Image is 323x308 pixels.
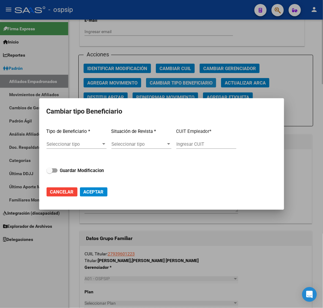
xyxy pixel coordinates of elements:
[302,287,317,302] div: Open Intercom Messenger
[60,168,104,173] strong: Guardar Modificacion
[80,187,107,197] button: Aceptar
[47,141,101,147] span: Seleccionar tipo
[176,128,236,135] p: CUIT Empleador
[111,128,171,135] p: Situación de Revista *
[47,128,107,135] p: Tipo de Beneficiario *
[47,106,277,117] h2: Cambiar tipo Beneficiario
[50,189,74,195] span: Cancelar
[111,141,166,147] span: Seleccionar tipo
[47,187,77,197] button: Cancelar
[84,189,104,195] span: Aceptar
